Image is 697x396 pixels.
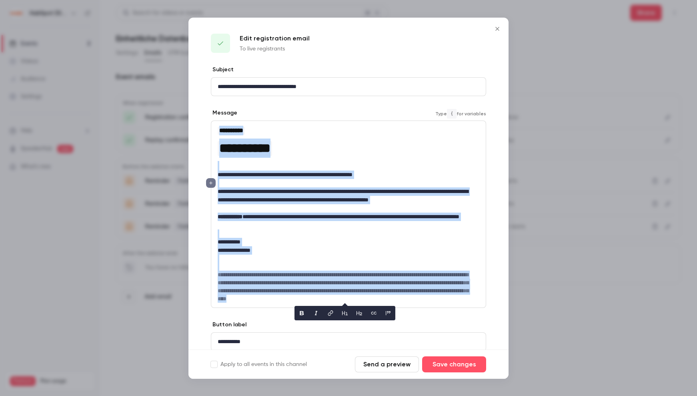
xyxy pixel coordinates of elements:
[211,360,307,368] label: Apply to all events in this channel
[295,307,308,320] button: bold
[355,356,419,372] button: Send a preview
[422,356,486,372] button: Save changes
[310,307,322,320] button: italic
[211,321,246,329] label: Button label
[211,109,237,117] label: Message
[447,109,457,119] code: {
[435,109,486,119] span: Type for variables
[489,21,505,37] button: Close
[240,45,310,53] p: To live registrants
[211,333,486,351] div: editor
[382,307,395,320] button: blockquote
[211,66,234,74] label: Subject
[211,78,486,96] div: editor
[211,121,486,308] div: editor
[240,34,310,43] p: Edit registration email
[324,307,337,320] button: link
